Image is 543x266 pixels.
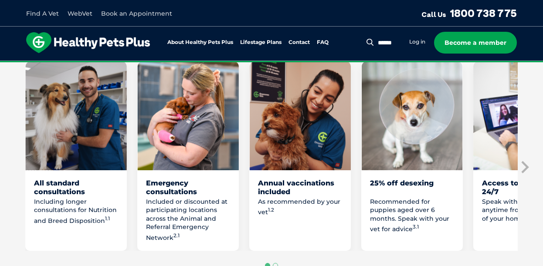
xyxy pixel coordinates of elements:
[361,61,463,251] li: 4 of 8
[409,38,425,45] a: Log in
[518,161,531,174] button: Next slide
[434,32,517,54] a: Become a member
[137,61,239,251] li: 2 of 8
[34,179,118,195] div: All standard consultations
[167,40,233,45] a: About Healthy Pets Plus
[34,198,118,225] p: Including longer consultations for Nutrition and Breed Disposition
[26,32,150,53] img: hpp-logo
[413,224,419,230] sup: 3.1
[258,198,342,217] p: As recommended by your vet
[249,61,351,251] li: 3 of 8
[146,179,230,195] div: Emergency consultations
[370,198,454,234] p: Recommended for puppies aged over 6 months. Speak with your vet for advice
[365,38,376,47] button: Search
[421,10,446,19] span: Call Us
[317,40,329,45] a: FAQ
[101,10,172,17] a: Book an Appointment
[421,7,517,20] a: Call Us1800 738 775
[240,40,282,45] a: Lifestage Plans
[258,179,342,195] div: Annual vaccinations included
[173,232,180,239] sup: 2.1
[68,10,92,17] a: WebVet
[288,40,310,45] a: Contact
[268,207,274,213] sup: 1.2
[109,61,434,69] span: Proactive, preventative wellness program designed to keep your pet healthier and happier for longer
[105,215,110,222] sup: 1.1
[25,61,127,251] li: 1 of 8
[146,198,230,242] p: Included or discounted at participating locations across the Animal and Referral Emergency Network
[370,179,454,195] div: 25% off desexing
[26,10,59,17] a: Find A Vet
